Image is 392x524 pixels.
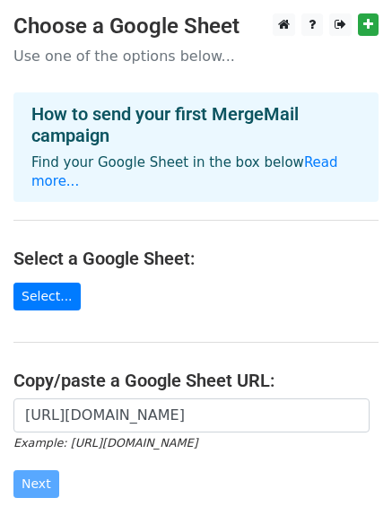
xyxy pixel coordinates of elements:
a: Read more... [31,154,338,189]
a: Select... [13,283,81,310]
h4: Copy/paste a Google Sheet URL: [13,370,379,391]
small: Example: [URL][DOMAIN_NAME] [13,436,197,450]
h4: How to send your first MergeMail campaign [31,103,361,146]
p: Use one of the options below... [13,47,379,65]
input: Paste your Google Sheet URL here [13,398,370,432]
h4: Select a Google Sheet: [13,248,379,269]
h3: Choose a Google Sheet [13,13,379,39]
p: Find your Google Sheet in the box below [31,153,361,191]
input: Next [13,470,59,498]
